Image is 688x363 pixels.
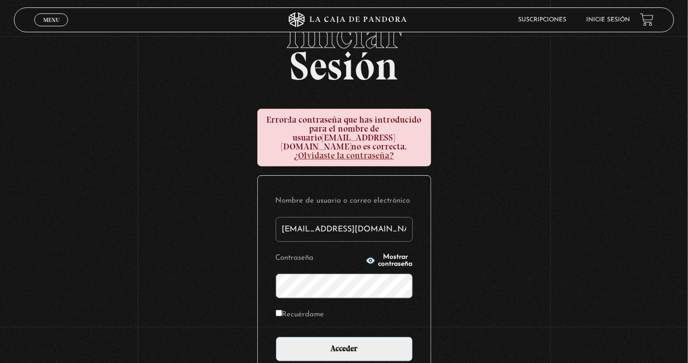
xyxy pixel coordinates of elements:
span: Iniciar [14,14,675,54]
a: Inicie sesión [587,17,630,23]
strong: Error: [267,114,290,125]
label: Recuérdame [276,307,324,323]
h2: Sesión [14,14,675,78]
a: View your shopping cart [640,13,654,26]
span: Mostrar contraseña [379,254,413,268]
span: Cerrar [40,25,63,32]
button: Mostrar contraseña [366,254,413,268]
strong: [EMAIL_ADDRESS][DOMAIN_NAME] [282,132,395,152]
input: Acceder [276,337,413,362]
div: la contraseña que has introducido para el nombre de usuario no es correcta. [257,109,431,166]
label: Contraseña [276,251,363,266]
a: Suscripciones [519,17,567,23]
a: ¿Olvidaste la contraseña? [294,150,394,161]
label: Nombre de usuario o correo electrónico [276,194,413,209]
span: Menu [43,17,60,23]
input: Recuérdame [276,310,282,316]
